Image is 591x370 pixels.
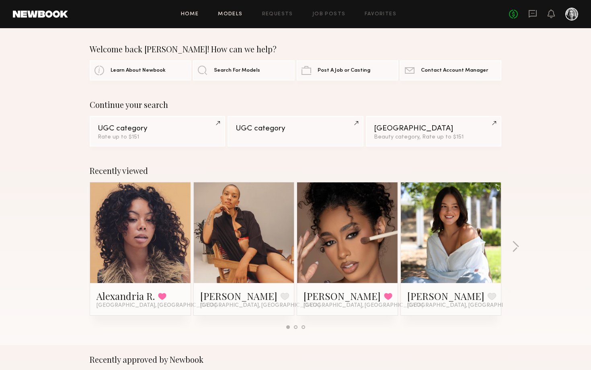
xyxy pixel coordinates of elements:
div: UGC category [236,125,355,132]
div: Rate up to $151 [98,134,217,140]
a: Job Posts [312,12,346,17]
span: Post A Job or Casting [318,68,370,73]
a: Post A Job or Casting [297,60,398,81]
div: Recently viewed [90,166,501,176]
div: UGC category [98,125,217,132]
span: Learn About Newbook [111,68,166,73]
a: UGC categoryRate up to $151 [90,116,225,147]
span: [GEOGRAPHIC_DATA], [GEOGRAPHIC_DATA] [96,302,216,309]
span: Contact Account Manager [421,68,488,73]
a: Alexandria R. [96,289,155,302]
a: [PERSON_NAME] [200,289,277,302]
a: Learn About Newbook [90,60,191,81]
span: [GEOGRAPHIC_DATA], [GEOGRAPHIC_DATA] [200,302,320,309]
a: Requests [262,12,293,17]
span: [GEOGRAPHIC_DATA], [GEOGRAPHIC_DATA] [304,302,423,309]
a: [PERSON_NAME] [407,289,484,302]
a: Home [181,12,199,17]
div: Recently approved by Newbook [90,355,501,364]
a: [PERSON_NAME] [304,289,381,302]
a: [GEOGRAPHIC_DATA]Beauty category, Rate up to $151 [366,116,501,147]
a: Search For Models [193,60,294,81]
a: Contact Account Manager [400,60,501,81]
a: UGC category [228,116,363,147]
div: Welcome back [PERSON_NAME]! How can we help? [90,44,501,54]
a: Models [218,12,242,17]
a: Favorites [365,12,396,17]
span: [GEOGRAPHIC_DATA], [GEOGRAPHIC_DATA] [407,302,527,309]
div: Beauty category, Rate up to $151 [374,134,493,140]
span: Search For Models [214,68,260,73]
div: Continue your search [90,100,501,110]
div: [GEOGRAPHIC_DATA] [374,125,493,132]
